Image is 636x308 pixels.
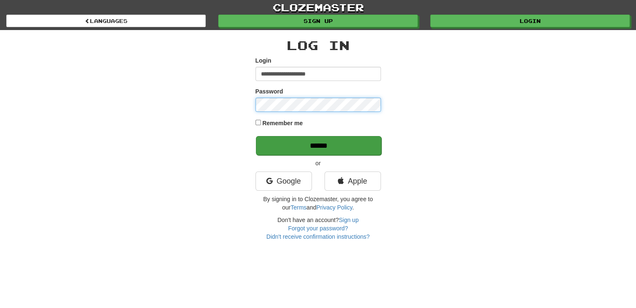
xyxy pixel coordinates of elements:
p: or [255,159,381,167]
label: Login [255,56,271,65]
label: Password [255,87,283,96]
a: Privacy Policy [316,204,352,211]
a: Languages [6,15,206,27]
a: Terms [291,204,307,211]
label: Remember me [262,119,303,127]
a: Forgot your password? [288,225,348,232]
div: Don't have an account? [255,216,381,241]
a: Google [255,172,312,191]
a: Apple [324,172,381,191]
p: By signing in to Clozemaster, you agree to our and . [255,195,381,212]
a: Login [430,15,630,27]
h2: Log In [255,38,381,52]
a: Didn't receive confirmation instructions? [266,233,370,240]
a: Sign up [218,15,418,27]
a: Sign up [339,217,358,223]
